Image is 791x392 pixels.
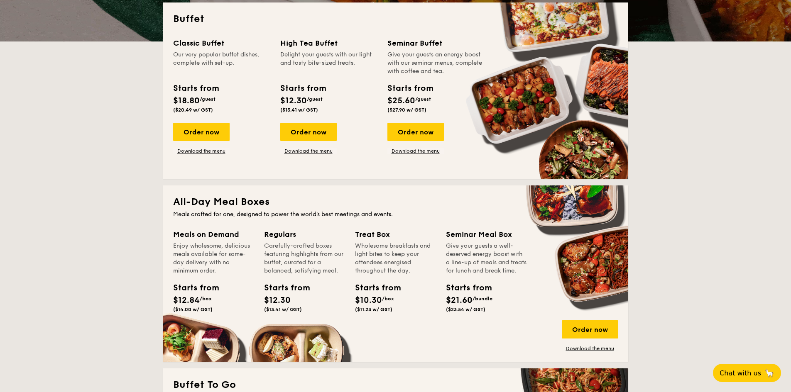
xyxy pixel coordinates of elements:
[173,242,254,275] div: Enjoy wholesome, delicious meals available for same-day delivery with no minimum order.
[200,296,212,302] span: /box
[387,51,485,75] div: Give your guests an energy boost with our seminar menus, complete with coffee and tea.
[280,37,377,49] div: High Tea Buffet
[280,148,337,154] a: Download the menu
[173,37,270,49] div: Classic Buffet
[264,242,345,275] div: Carefully-crafted boxes featuring highlights from our buffet, curated for a balanced, satisfying ...
[562,320,618,338] div: Order now
[173,229,254,240] div: Meals on Demand
[173,107,213,113] span: ($20.49 w/ GST)
[173,51,270,75] div: Our very popular buffet dishes, complete with set-up.
[173,123,230,141] div: Order now
[173,210,618,219] div: Meals crafted for one, designed to power the world's best meetings and events.
[173,282,211,294] div: Starts from
[446,307,485,312] span: ($23.54 w/ GST)
[382,296,394,302] span: /box
[720,369,761,377] span: Chat with us
[473,296,492,302] span: /bundle
[446,282,483,294] div: Starts from
[173,82,218,95] div: Starts from
[280,123,337,141] div: Order now
[355,282,392,294] div: Starts from
[280,107,318,113] span: ($13.41 w/ GST)
[387,96,415,106] span: $25.60
[355,307,392,312] span: ($11.23 w/ GST)
[280,82,326,95] div: Starts from
[355,295,382,305] span: $10.30
[387,82,433,95] div: Starts from
[562,345,618,352] a: Download the menu
[200,96,216,102] span: /guest
[764,368,774,378] span: 🦙
[387,107,426,113] span: ($27.90 w/ GST)
[415,96,431,102] span: /guest
[280,96,307,106] span: $12.30
[307,96,323,102] span: /guest
[173,195,618,209] h2: All-Day Meal Boxes
[280,51,377,75] div: Delight your guests with our light and tasty bite-sized treats.
[387,123,444,141] div: Order now
[173,96,200,106] span: $18.80
[387,148,444,154] a: Download the menu
[173,148,230,154] a: Download the menu
[446,242,527,275] div: Give your guests a well-deserved energy boost with a line-up of meals and treats for lunch and br...
[264,229,345,240] div: Regulars
[173,378,618,392] h2: Buffet To Go
[713,364,781,382] button: Chat with us🦙
[446,295,473,305] span: $21.60
[173,12,618,26] h2: Buffet
[387,37,485,49] div: Seminar Buffet
[264,282,301,294] div: Starts from
[355,229,436,240] div: Treat Box
[173,307,213,312] span: ($14.00 w/ GST)
[355,242,436,275] div: Wholesome breakfasts and light bites to keep your attendees energised throughout the day.
[264,295,291,305] span: $12.30
[173,295,200,305] span: $12.84
[264,307,302,312] span: ($13.41 w/ GST)
[446,229,527,240] div: Seminar Meal Box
